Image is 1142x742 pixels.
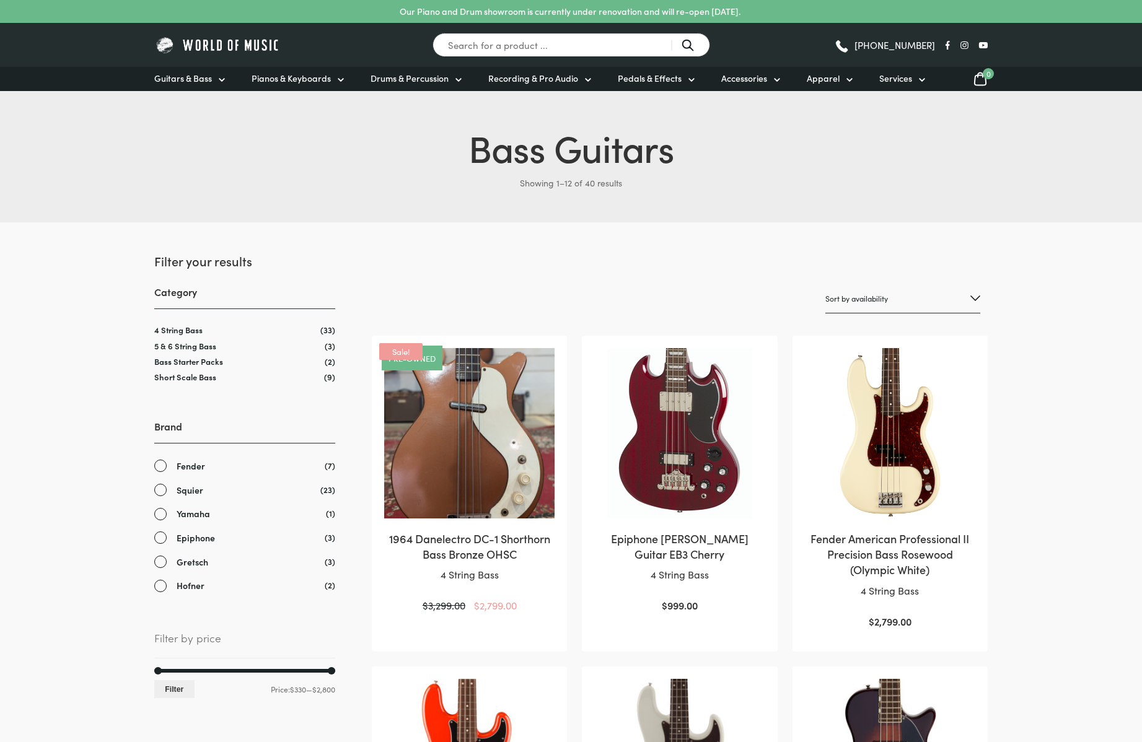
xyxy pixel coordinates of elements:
iframe: Chat with our support team [962,606,1142,742]
span: Yamaha [177,507,210,521]
span: Epiphone [177,531,215,545]
span: Guitars & Bass [154,72,212,85]
a: Fender American Professional II Precision Bass Rosewood (Olympic White)4 String Bass $2,799.00 [805,348,975,630]
span: Services [879,72,912,85]
p: 4 String Bass [384,567,555,583]
span: Filter by price [154,629,335,658]
p: Showing 1–12 of 40 results [154,173,988,193]
a: [PHONE_NUMBER] [834,36,935,55]
span: Recording & Pro Audio [488,72,578,85]
span: $ [474,598,480,612]
span: (2) [325,356,335,367]
h2: 1964 Danelectro DC-1 Shorthorn Bass Bronze OHSC [384,531,555,562]
span: Fender [177,459,205,473]
span: (23) [320,483,335,496]
img: 1964 Danelectro DC-1 Shorthorn Bass Bronze OHSC [384,348,555,518]
h2: Epiphone [PERSON_NAME] Guitar EB3 Cherry [594,531,765,562]
img: Epiphone SG Bass EB3 Cherry close view [594,348,765,518]
a: Epiphone [154,531,335,545]
span: Gretsch [177,555,208,569]
span: (3) [325,555,335,568]
h3: Category [154,285,335,309]
span: 0 [983,68,994,79]
span: $ [423,598,428,612]
h2: Filter your results [154,252,335,269]
button: Filter [154,680,195,698]
span: (2) [325,578,335,591]
a: Short Scale Bass [154,371,216,383]
img: World of Music [154,35,281,55]
img: Fender American Professional II Precision Bass Olympic White Close view [805,348,975,518]
a: Fender [154,459,335,473]
bdi: 2,799.00 [474,598,517,612]
bdi: 2,799.00 [869,614,911,628]
h2: Fender American Professional II Precision Bass Rosewood (Olympic White) [805,531,975,578]
bdi: 999.00 [662,598,698,612]
bdi: 3,299.00 [423,598,465,612]
a: Pre-owned [389,354,436,362]
a: Squier [154,483,335,497]
span: $330 [290,684,306,694]
span: Pedals & Effects [618,72,682,85]
div: Brand [154,419,335,593]
span: $ [869,614,874,628]
span: Pianos & Keyboards [252,72,331,85]
span: Accessories [721,72,767,85]
p: 4 String Bass [805,583,975,599]
h1: Bass Guitars [154,121,988,173]
a: Epiphone [PERSON_NAME] Guitar EB3 Cherry4 String Bass $999.00 [594,348,765,614]
span: Drums & Percussion [371,72,449,85]
h3: Brand [154,419,335,443]
span: (1) [326,507,335,520]
a: Gretsch [154,555,335,569]
span: Sale! [379,343,423,360]
a: 4 String Bass [154,324,203,336]
a: Hofner [154,578,335,593]
input: Search for a product ... [433,33,710,57]
span: $2,800 [312,684,335,694]
p: 4 String Bass [594,567,765,583]
span: Squier [177,483,203,497]
span: Hofner [177,578,204,593]
a: 5 & 6 String Bass [154,340,216,352]
span: (33) [320,325,335,335]
select: Shop order [825,284,980,313]
span: (9) [324,372,335,382]
div: Price: — [154,680,335,698]
span: [PHONE_NUMBER] [854,40,935,50]
span: Apparel [807,72,840,85]
a: Bass Starter Packs [154,356,223,367]
span: (3) [325,531,335,544]
a: Yamaha [154,507,335,521]
span: (7) [325,459,335,472]
span: (3) [325,341,335,351]
span: $ [662,598,667,612]
p: Our Piano and Drum showroom is currently under renovation and will re-open [DATE]. [400,5,740,18]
